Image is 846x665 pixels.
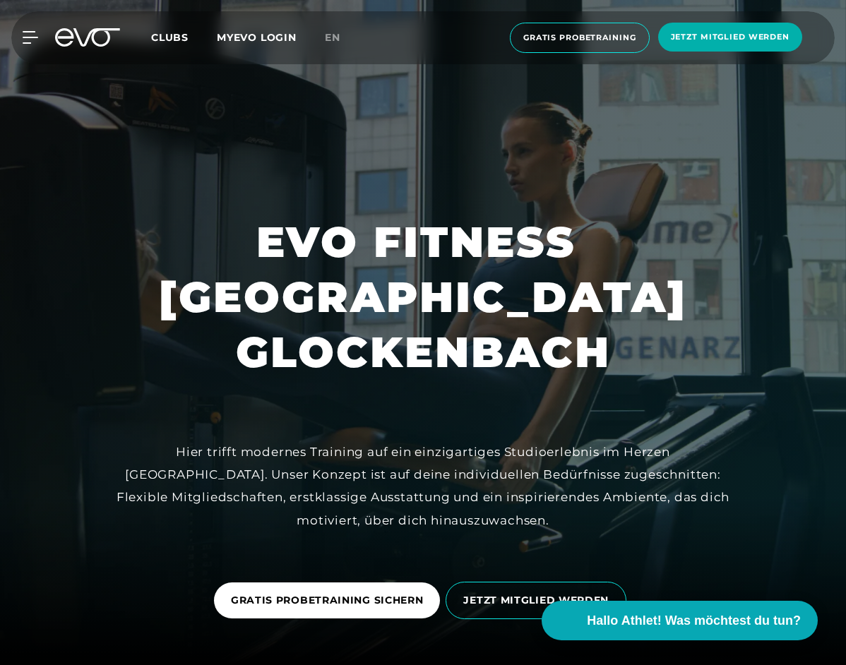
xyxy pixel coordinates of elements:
[217,31,297,44] a: MYEVO LOGIN
[231,593,424,608] span: GRATIS PROBETRAINING SICHERN
[654,23,806,53] a: Jetzt Mitglied werden
[325,30,357,46] a: en
[151,30,217,44] a: Clubs
[325,31,340,44] span: en
[214,572,446,629] a: GRATIS PROBETRAINING SICHERN
[523,32,636,44] span: Gratis Probetraining
[542,601,818,640] button: Hallo Athlet! Was möchtest du tun?
[11,215,835,380] h1: EVO FITNESS [GEOGRAPHIC_DATA] GLOCKENBACH
[446,571,632,630] a: JETZT MITGLIED WERDEN
[105,441,741,532] div: Hier trifft modernes Training auf ein einzigartiges Studioerlebnis im Herzen [GEOGRAPHIC_DATA]. U...
[506,23,654,53] a: Gratis Probetraining
[463,593,609,608] span: JETZT MITGLIED WERDEN
[587,611,801,630] span: Hallo Athlet! Was möchtest du tun?
[151,31,189,44] span: Clubs
[671,31,790,43] span: Jetzt Mitglied werden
